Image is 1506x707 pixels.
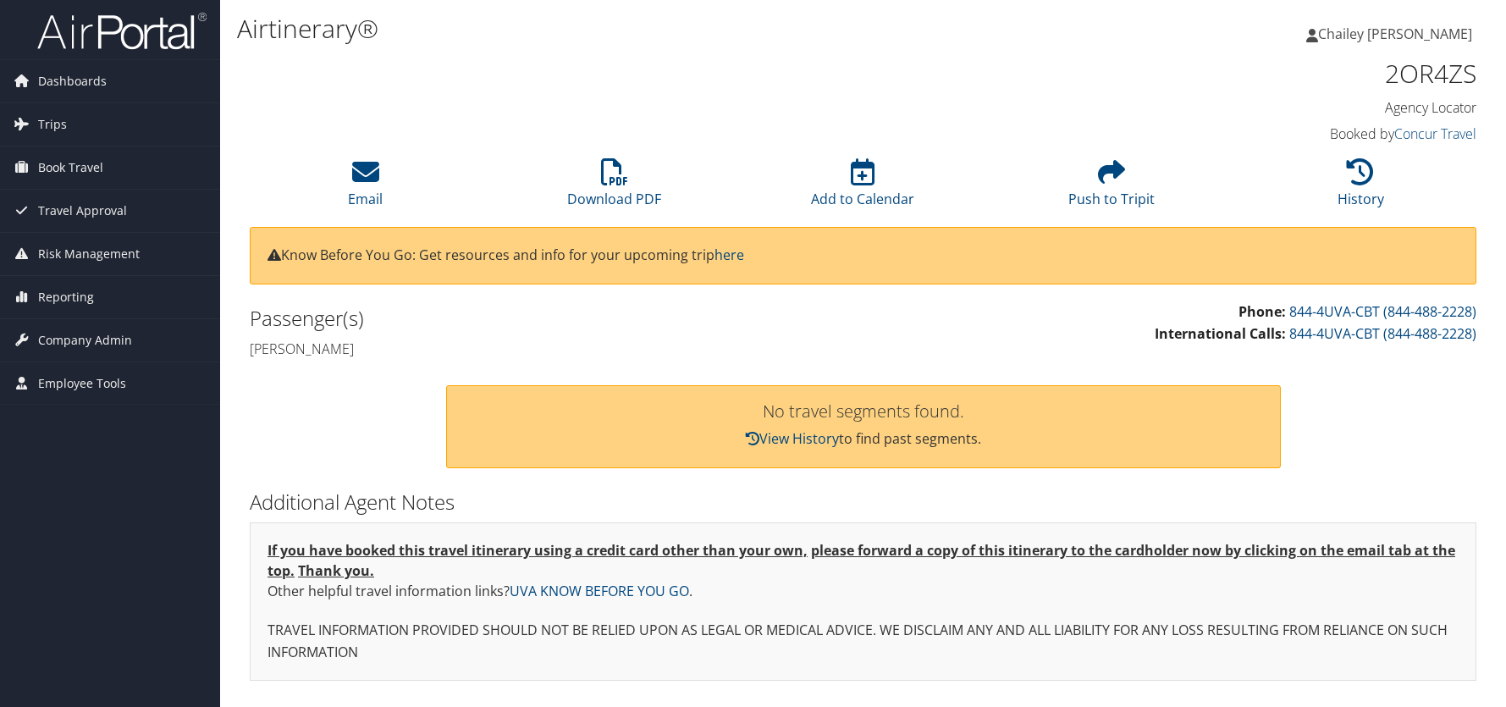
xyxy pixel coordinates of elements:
strong: International Calls: [1155,324,1286,343]
a: Chailey [PERSON_NAME] [1306,8,1489,59]
h1: Airtinerary® [237,11,1072,47]
h4: [PERSON_NAME] [250,340,851,358]
span: Reporting [38,276,94,318]
span: Travel Approval [38,190,127,232]
p: Know Before You Go: Get resources and info for your upcoming trip [268,245,1459,267]
u: Thank you. [298,561,374,580]
a: 844-4UVA-CBT (844-488-2228) [1289,302,1476,321]
p: TRAVEL INFORMATION PROVIDED SHOULD NOT BE RELIED UPON AS LEGAL OR MEDICAL ADVICE. WE DISCLAIM ANY... [268,620,1459,663]
span: Dashboards [38,60,107,102]
h2: Additional Agent Notes [250,488,1476,516]
u: If you have booked this travel itinerary using a credit card other than your own, [268,541,808,560]
h2: Passenger(s) [250,304,851,333]
img: airportal-logo.png [37,11,207,51]
u: please forward a copy of this itinerary to the cardholder now by clicking on the email tab at the... [268,541,1455,580]
a: UVA KNOW BEFORE YOU GO [510,582,689,600]
p: to find past segments. [464,428,1263,450]
a: here [714,246,744,264]
span: Risk Management [38,233,140,275]
span: Company Admin [38,319,132,362]
span: Employee Tools [38,362,126,405]
span: Chailey [PERSON_NAME] [1318,25,1472,43]
a: Add to Calendar [811,168,914,208]
h1: 2OR4ZS [1189,56,1476,91]
a: 844-4UVA-CBT (844-488-2228) [1289,324,1476,343]
h4: Booked by [1189,124,1476,143]
h4: Agency Locator [1189,98,1476,117]
a: Email [348,168,383,208]
a: Download PDF [567,168,661,208]
span: Book Travel [38,146,103,189]
a: History [1338,168,1384,208]
strong: Phone: [1238,302,1286,321]
h3: No travel segments found. [464,403,1263,420]
a: View History [746,429,839,448]
span: Trips [38,103,67,146]
p: Other helpful travel information links? . [268,581,1459,603]
a: Concur Travel [1394,124,1476,143]
a: Push to Tripit [1068,168,1155,208]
